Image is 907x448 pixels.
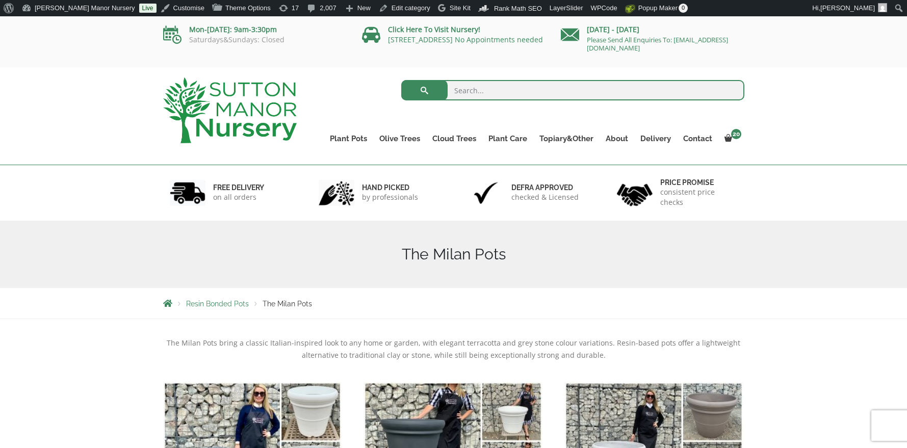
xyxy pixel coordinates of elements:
img: logo [163,77,297,143]
img: 1.jpg [170,180,205,206]
a: Plant Pots [324,131,373,146]
p: The Milan Pots bring a classic Italian-inspired look to any home or garden, with elegant terracot... [163,337,744,361]
span: 20 [731,129,741,139]
nav: Breadcrumbs [163,299,744,307]
h6: hand picked [362,183,418,192]
a: Plant Care [482,131,533,146]
p: by professionals [362,192,418,202]
a: Please Send All Enquiries To: [EMAIL_ADDRESS][DOMAIN_NAME] [587,35,728,52]
h1: The Milan Pots [163,245,744,263]
img: 3.jpg [468,180,504,206]
img: 2.jpg [319,180,354,206]
h6: FREE DELIVERY [213,183,264,192]
input: Search... [401,80,744,100]
a: Cloud Trees [426,131,482,146]
a: Resin Bonded Pots [186,300,249,308]
p: checked & Licensed [511,192,579,202]
p: [DATE] - [DATE] [561,23,744,36]
a: Contact [677,131,718,146]
h6: Defra approved [511,183,579,192]
span: The Milan Pots [263,300,312,308]
a: Olive Trees [373,131,426,146]
a: About [600,131,634,146]
a: Topiary&Other [533,131,600,146]
span: [PERSON_NAME] [820,4,875,12]
p: consistent price checks [660,187,738,207]
p: Saturdays&Sundays: Closed [163,36,347,44]
a: 20 [718,131,744,146]
a: Delivery [634,131,677,146]
span: Site Kit [450,4,471,12]
span: 0 [679,4,688,13]
a: Live [139,4,157,13]
span: Rank Math SEO [494,5,542,12]
p: on all orders [213,192,264,202]
a: Click Here To Visit Nursery! [388,24,480,34]
p: Mon-[DATE]: 9am-3:30pm [163,23,347,36]
h6: Price promise [660,178,738,187]
a: [STREET_ADDRESS] No Appointments needed [388,35,543,44]
img: 4.jpg [617,177,653,208]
